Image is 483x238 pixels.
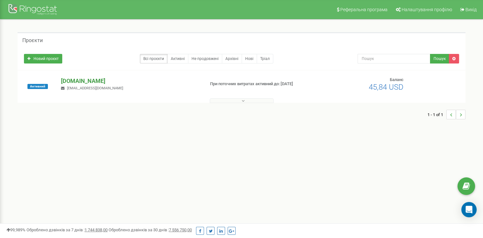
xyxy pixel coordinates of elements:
a: Нові [242,54,257,63]
span: [EMAIL_ADDRESS][DOMAIN_NAME] [67,86,123,90]
nav: ... [427,103,465,126]
a: Активні [167,54,188,63]
a: Всі проєкти [140,54,168,63]
span: Реферальна програма [340,7,388,12]
h5: Проєкти [22,38,43,43]
u: 7 556 750,00 [169,227,192,232]
span: Активний [27,84,48,89]
input: Пошук [358,54,430,63]
span: Оброблено дзвінків за 30 днів : [109,227,192,232]
div: Open Intercom Messenger [461,202,477,217]
span: Оброблено дзвінків за 7 днів : [26,227,108,232]
button: Пошук [430,54,449,63]
span: 45,84 USD [369,83,404,92]
p: При поточних витратах активний до: [DATE] [210,81,312,87]
a: Не продовжені [188,54,222,63]
span: Налаштування профілю [402,7,452,12]
span: 99,989% [6,227,26,232]
span: Баланс [390,77,404,82]
p: [DOMAIN_NAME] [61,77,200,85]
span: Вихід [465,7,477,12]
a: Тріал [257,54,273,63]
span: 1 - 1 of 1 [427,110,446,119]
a: Архівні [222,54,242,63]
a: Новий проєкт [24,54,62,63]
u: 1 744 838,00 [85,227,108,232]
